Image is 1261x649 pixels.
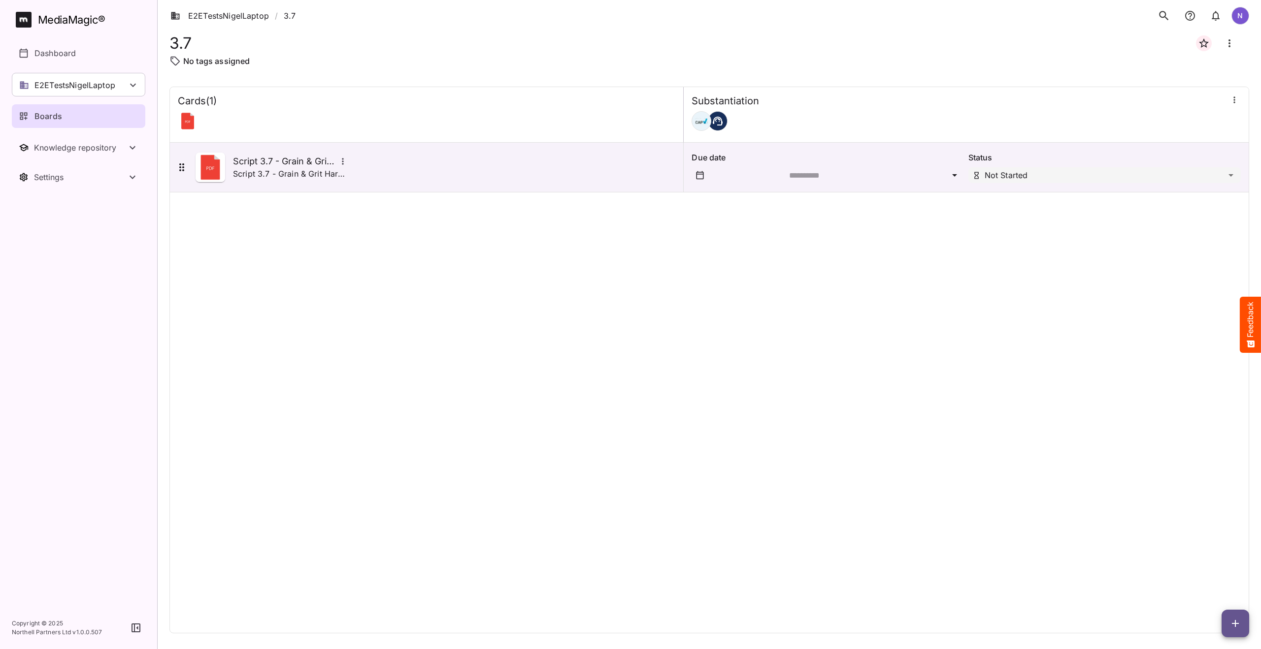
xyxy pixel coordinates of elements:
[968,152,1241,163] p: Status
[233,168,349,180] p: Script 3.7 - Grain & Grit Hardware description
[34,79,115,91] p: E2ETestsNigelLaptop
[692,95,759,107] h4: Substantiation
[196,153,225,182] img: Asset Thumbnail
[12,41,145,65] a: Dashboard
[1206,5,1226,26] button: notifications
[16,12,145,28] a: MediaMagic®
[12,136,145,159] button: Toggle Knowledge repository
[34,143,127,153] div: Knowledge repository
[34,110,62,122] p: Boards
[12,104,145,128] a: Boards
[12,165,145,189] nav: Settings
[34,172,127,182] div: Settings
[169,34,192,52] h1: 3.7
[275,10,278,22] span: /
[692,152,964,163] p: Due date
[1231,7,1249,25] div: N
[178,95,217,107] h4: Cards ( 1 )
[233,155,336,167] h5: Script 3.7 - Grain & Grit Hardware
[12,165,145,189] button: Toggle Settings
[985,171,1028,179] p: Not Started
[12,619,102,628] p: Copyright © 2025
[169,55,181,67] img: tag-outline.svg
[183,55,250,67] p: No tags assigned
[1154,5,1174,26] button: search
[34,47,76,59] p: Dashboard
[336,155,349,168] button: More options for Script 3.7 - Grain & Grit Hardware
[1180,5,1200,26] button: notifications
[38,12,105,28] div: MediaMagic ®
[170,10,269,22] a: E2ETestsNigelLaptop
[1240,297,1261,353] button: Feedback
[1218,31,1241,55] button: Board more options
[12,628,102,637] p: Northell Partners Ltd v 1.0.0.507
[12,136,145,159] nav: Knowledge repository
